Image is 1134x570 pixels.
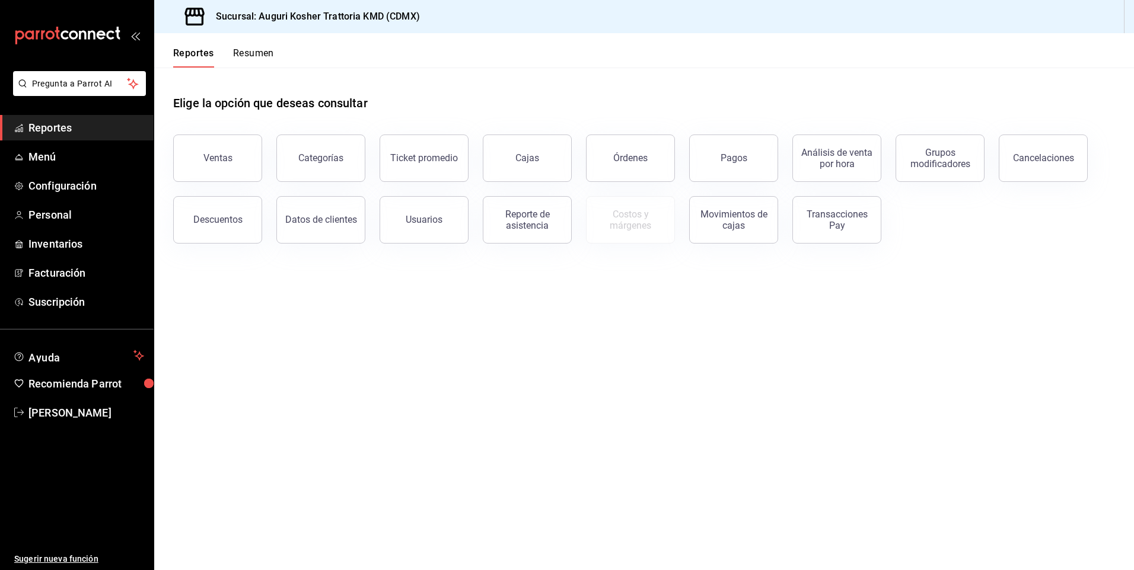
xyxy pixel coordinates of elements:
[999,135,1088,182] button: Cancelaciones
[173,47,274,68] div: navigation tabs
[792,135,881,182] button: Análisis de venta por hora
[896,135,985,182] button: Grupos modificadores
[28,149,144,165] span: Menú
[697,209,770,231] div: Movimientos de cajas
[276,196,365,244] button: Datos de clientes
[28,178,144,194] span: Configuración
[28,348,129,363] span: Ayuda
[28,236,144,252] span: Inventarios
[28,405,144,421] span: [PERSON_NAME]
[689,135,778,182] button: Pagos
[586,196,675,244] button: Contrata inventarios para ver este reporte
[28,207,144,223] span: Personal
[515,152,539,164] div: Cajas
[800,209,874,231] div: Transacciones Pay
[14,553,144,565] span: Sugerir nueva función
[800,147,874,169] div: Análisis de venta por hora
[1013,152,1074,164] div: Cancelaciones
[206,9,420,24] h3: Sucursal: Auguri Kosher Trattoria KMD (CDMX)
[483,196,572,244] button: Reporte de asistencia
[594,209,667,231] div: Costos y márgenes
[721,152,747,164] div: Pagos
[490,209,564,231] div: Reporte de asistencia
[13,71,146,96] button: Pregunta a Parrot AI
[483,135,572,182] button: Cajas
[233,47,274,68] button: Resumen
[792,196,881,244] button: Transacciones Pay
[586,135,675,182] button: Órdenes
[203,152,232,164] div: Ventas
[390,152,458,164] div: Ticket promedio
[173,135,262,182] button: Ventas
[380,196,469,244] button: Usuarios
[903,147,977,169] div: Grupos modificadores
[173,94,368,112] h1: Elige la opción que deseas consultar
[689,196,778,244] button: Movimientos de cajas
[193,214,243,225] div: Descuentos
[276,135,365,182] button: Categorías
[173,196,262,244] button: Descuentos
[8,86,146,98] a: Pregunta a Parrot AI
[28,120,144,136] span: Reportes
[28,265,144,281] span: Facturación
[406,214,442,225] div: Usuarios
[613,152,648,164] div: Órdenes
[298,152,343,164] div: Categorías
[285,214,357,225] div: Datos de clientes
[28,376,144,392] span: Recomienda Parrot
[380,135,469,182] button: Ticket promedio
[28,294,144,310] span: Suscripción
[130,31,140,40] button: open_drawer_menu
[173,47,214,68] button: Reportes
[32,78,128,90] span: Pregunta a Parrot AI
